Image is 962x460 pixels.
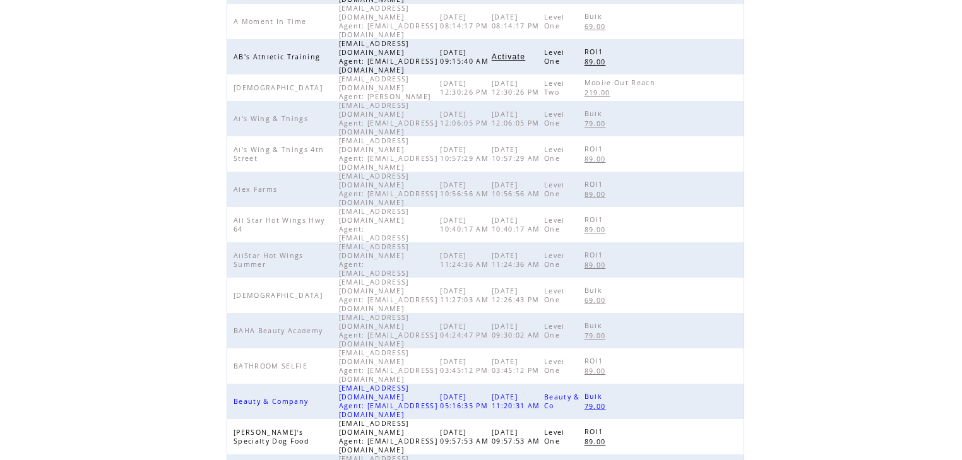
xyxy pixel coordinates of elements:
span: [PERSON_NAME]'s Specialty Dog Food [234,428,312,445]
span: [DATE] 11:24:36 AM [440,251,492,269]
span: AllStar Hot Wings Summer [234,251,304,269]
span: Bulk [585,12,605,21]
span: Level One [544,286,565,304]
span: 79.00 [585,331,609,340]
span: [EMAIL_ADDRESS][DOMAIN_NAME] Agent: [EMAIL_ADDRESS] [339,242,412,278]
span: [EMAIL_ADDRESS][DOMAIN_NAME] Agent: [EMAIL_ADDRESS] [339,207,412,242]
span: 219.00 [585,88,614,97]
span: 89.00 [585,367,609,375]
span: ROI1 [585,144,606,153]
a: 89.00 [585,224,612,235]
span: 89.00 [585,261,609,269]
span: [EMAIL_ADDRESS][DOMAIN_NAME] Agent: [EMAIL_ADDRESS][DOMAIN_NAME] [339,39,437,74]
span: Level One [544,145,565,163]
span: Al's Wing & Things 4th Street [234,145,324,163]
span: Level One [544,216,565,233]
span: [DATE] 09:57:53 AM [440,428,492,445]
a: 89.00 [585,436,612,447]
span: ROI1 [585,47,606,56]
span: 89.00 [585,190,609,199]
span: [EMAIL_ADDRESS][DOMAIN_NAME] Agent: [EMAIL_ADDRESS][DOMAIN_NAME] [339,101,437,136]
span: Bulk [585,392,605,401]
span: Bulk [585,109,605,118]
span: Level One [544,357,565,375]
span: 89.00 [585,155,609,163]
a: 89.00 [585,56,612,67]
span: 69.00 [585,296,609,305]
span: [DATE] 12:06:05 PM [440,110,491,127]
span: [DATE] 12:30:26 PM [492,79,543,97]
a: 89.00 [585,259,612,270]
span: [DATE] 11:24:36 AM [492,251,543,269]
span: Level One [544,428,565,445]
a: Activate [492,53,525,61]
a: 89.00 [585,365,612,376]
span: ROI1 [585,215,606,224]
span: ROI1 [585,427,606,436]
span: Level One [544,180,565,198]
span: 69.00 [585,22,609,31]
span: [EMAIL_ADDRESS][DOMAIN_NAME] Agent: [EMAIL_ADDRESS][DOMAIN_NAME] [339,136,437,172]
span: [DATE] 11:27:03 AM [440,286,492,304]
span: [DATE] 10:57:29 AM [440,145,492,163]
span: [EMAIL_ADDRESS][DOMAIN_NAME] Agent: [EMAIL_ADDRESS][DOMAIN_NAME] [339,384,437,419]
span: [DATE] 12:26:43 PM [492,286,543,304]
span: Level One [544,251,565,269]
span: BAHA Beauty Academy [234,326,326,335]
span: [EMAIL_ADDRESS][DOMAIN_NAME] Agent: [EMAIL_ADDRESS][DOMAIN_NAME] [339,313,437,348]
a: 89.00 [585,189,612,199]
span: Al's Wing & Things [234,114,311,123]
span: [DATE] 09:57:53 AM [492,428,543,445]
span: [EMAIL_ADDRESS][DOMAIN_NAME] Agent: [EMAIL_ADDRESS][DOMAIN_NAME] [339,172,437,207]
span: [DATE] 10:56:56 AM [492,180,543,198]
span: Bulk [585,286,605,295]
span: [DATE] 12:06:05 PM [492,110,543,127]
span: 89.00 [585,437,609,446]
a: 69.00 [585,21,612,32]
span: 79.00 [585,119,609,128]
span: Beauty & Co [544,392,580,410]
span: [DATE] 08:14:17 PM [492,13,543,30]
span: ROI1 [585,180,606,189]
span: [DATE] 10:56:56 AM [440,180,492,198]
a: 69.00 [585,295,612,305]
a: 79.00 [585,118,612,129]
a: 219.00 [585,87,617,98]
a: 79.00 [585,401,612,411]
span: Level One [544,13,565,30]
span: Level One [544,48,565,66]
span: [EMAIL_ADDRESS][DOMAIN_NAME] Agent: [EMAIL_ADDRESS][DOMAIN_NAME] [339,278,437,313]
span: [DATE] 11:20:31 AM [492,392,543,410]
span: [DATE] 04:24:47 PM [440,322,491,339]
span: [DATE] 10:40:17 AM [440,216,492,233]
span: [DATE] 12:30:26 PM [440,79,491,97]
span: [DEMOGRAPHIC_DATA] [234,291,326,300]
span: [DATE] 08:14:17 PM [440,13,491,30]
span: AB's Athletic Training [234,52,323,61]
a: 79.00 [585,330,612,341]
span: Level Two [544,79,565,97]
span: ROI1 [585,357,606,365]
a: 89.00 [585,153,612,164]
span: 79.00 [585,402,609,411]
span: Alex Farms [234,185,280,194]
span: [DATE] 05:16:35 PM [440,392,491,410]
span: A Moment In Time [234,17,309,26]
span: [EMAIL_ADDRESS][DOMAIN_NAME] Agent: [PERSON_NAME] [339,74,434,101]
span: BATHROOM SELFIE [234,362,311,370]
span: [DATE] 03:45:12 PM [440,357,491,375]
span: ROI1 [585,251,606,259]
span: [EMAIL_ADDRESS][DOMAIN_NAME] Agent: [EMAIL_ADDRESS][DOMAIN_NAME] [339,348,437,384]
span: Level One [544,322,565,339]
span: [DATE] 03:45:12 PM [492,357,543,375]
span: Activate [492,52,525,61]
span: Bulk [585,321,605,330]
span: [DATE] 10:57:29 AM [492,145,543,163]
span: [DATE] 10:40:17 AM [492,216,543,233]
span: Mobile Out Reach [585,78,658,87]
span: Beauty & Company [234,397,311,406]
span: [DATE] 09:30:02 AM [492,322,543,339]
span: 89.00 [585,225,609,234]
span: [EMAIL_ADDRESS][DOMAIN_NAME] Agent: [EMAIL_ADDRESS][DOMAIN_NAME] [339,419,437,454]
span: [EMAIL_ADDRESS][DOMAIN_NAME] Agent: [EMAIL_ADDRESS][DOMAIN_NAME] [339,4,437,39]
